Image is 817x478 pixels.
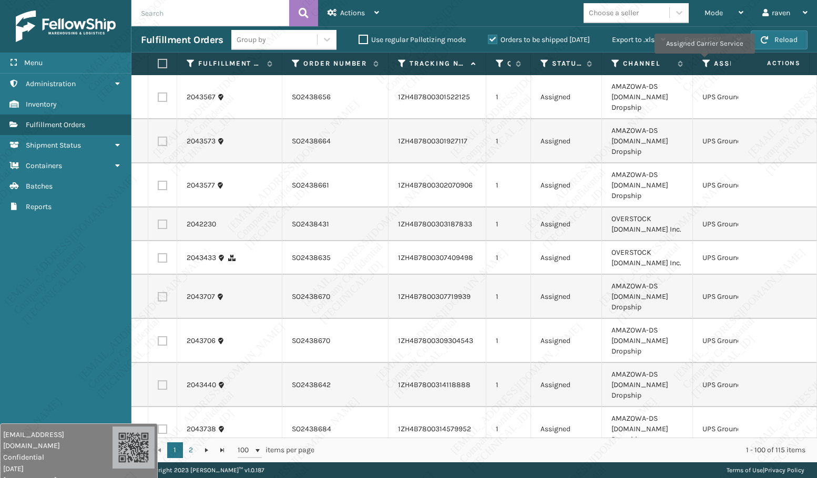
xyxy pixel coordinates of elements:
[359,35,466,44] label: Use regular Palletizing mode
[26,141,81,150] span: Shipment Status
[531,407,602,451] td: Assigned
[282,241,389,275] td: SO2438635
[198,59,262,68] label: Fulfillment Order Id
[693,363,793,407] td: UPS Ground
[531,119,602,163] td: Assigned
[16,11,116,42] img: logo
[714,59,773,68] label: Assigned Carrier Service
[486,275,531,319] td: 1
[167,442,183,458] a: 1
[238,442,314,458] span: items per page
[693,163,793,207] td: UPS Ground
[612,35,655,44] span: Export to .xls
[552,59,581,68] label: Status
[488,35,590,44] label: Orders to be shipped [DATE]
[144,462,264,478] p: Copyright 2023 [PERSON_NAME]™ v 1.0.187
[26,79,76,88] span: Administration
[602,241,693,275] td: OVERSTOCK [DOMAIN_NAME] Inc.
[398,137,467,146] a: 1ZH4B7800301927117
[187,219,216,230] a: 2042230
[531,319,602,363] td: Assigned
[693,407,793,451] td: UPS Ground
[26,161,62,170] span: Containers
[602,119,693,163] td: AMAZOWA-DS [DOMAIN_NAME] Dropship
[727,462,804,478] div: |
[199,442,215,458] a: Go to the next page
[693,319,793,363] td: UPS Ground
[282,319,389,363] td: SO2438670
[187,253,216,263] a: 2043433
[623,59,672,68] label: Channel
[531,275,602,319] td: Assigned
[531,75,602,119] td: Assigned
[282,207,389,241] td: SO2438431
[398,220,472,228] a: 1ZH4B7800303187833
[329,445,805,455] div: 1 - 100 of 115 items
[602,163,693,207] td: AMAZOWA-DS [DOMAIN_NAME] Dropship
[727,466,763,474] a: Terms of Use
[531,163,602,207] td: Assigned
[486,363,531,407] td: 1
[183,442,199,458] a: 2
[486,319,531,363] td: 1
[141,34,223,46] h3: Fulfillment Orders
[398,92,470,101] a: 1ZH4B7800301522125
[685,35,721,44] span: Export CSV
[486,407,531,451] td: 1
[704,8,723,17] span: Mode
[398,424,471,433] a: 1ZH4B7800314579952
[751,30,808,49] button: Reload
[202,446,211,454] span: Go to the next page
[531,207,602,241] td: Assigned
[187,380,216,390] a: 2043440
[398,181,473,190] a: 1ZH4B7800302070906
[486,207,531,241] td: 1
[187,180,215,191] a: 2043577
[24,58,43,67] span: Menu
[3,429,113,451] span: [EMAIL_ADDRESS][DOMAIN_NAME]
[589,7,639,18] div: Choose a seller
[602,363,693,407] td: AMAZOWA-DS [DOMAIN_NAME] Dropship
[187,92,216,102] a: 2043567
[282,163,389,207] td: SO2438661
[602,407,693,451] td: AMAZOWA-DS [DOMAIN_NAME] Dropship
[693,241,793,275] td: UPS Ground
[398,336,473,345] a: 1ZH4B7800309304543
[340,8,365,17] span: Actions
[26,120,85,129] span: Fulfillment Orders
[764,466,804,474] a: Privacy Policy
[26,100,57,109] span: Inventory
[187,292,215,302] a: 2043707
[26,182,53,191] span: Batches
[3,463,113,474] span: [DATE]
[282,363,389,407] td: SO2438642
[282,119,389,163] td: SO2438664
[602,275,693,319] td: AMAZOWA-DS [DOMAIN_NAME] Dropship
[303,59,368,68] label: Order Number
[531,363,602,407] td: Assigned
[398,253,473,262] a: 1ZH4B7800307409498
[3,452,113,463] span: Confidential
[282,75,389,119] td: SO2438656
[693,119,793,163] td: UPS Ground
[507,59,510,68] label: Quantity
[398,292,471,301] a: 1ZH4B7800307719939
[602,207,693,241] td: OVERSTOCK [DOMAIN_NAME] Inc.
[187,136,216,147] a: 2043573
[282,407,389,451] td: SO2438684
[282,275,389,319] td: SO2438670
[486,241,531,275] td: 1
[693,207,793,241] td: UPS Ground
[693,275,793,319] td: UPS Ground
[237,34,266,45] div: Group by
[486,75,531,119] td: 1
[218,446,227,454] span: Go to the last page
[693,75,793,119] td: UPS Ground
[486,119,531,163] td: 1
[734,55,807,72] span: Actions
[410,59,466,68] label: Tracking Number
[215,442,230,458] a: Go to the last page
[187,424,216,434] a: 2043738
[26,202,52,211] span: Reports
[602,75,693,119] td: AMAZOWA-DS [DOMAIN_NAME] Dropship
